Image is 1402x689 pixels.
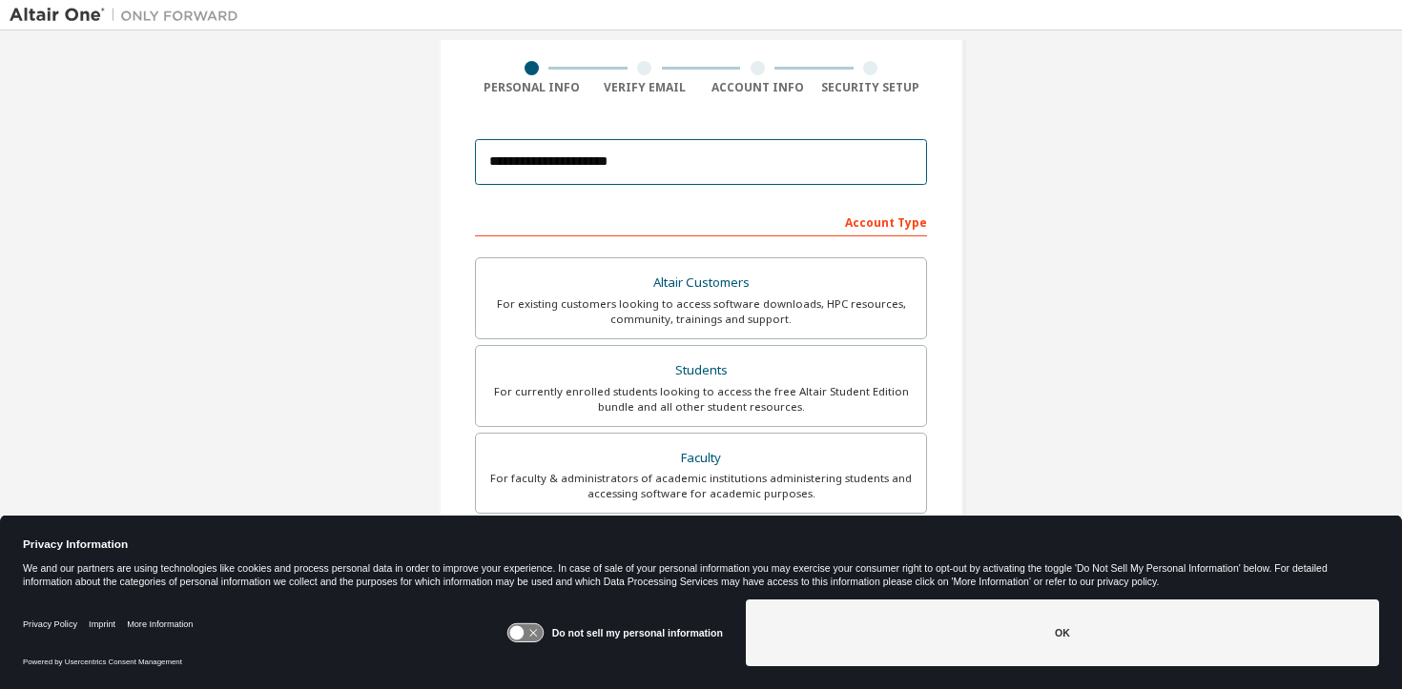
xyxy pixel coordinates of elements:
[814,80,928,95] div: Security Setup
[487,357,915,384] div: Students
[588,80,702,95] div: Verify Email
[487,471,915,501] div: For faculty & administrators of academic institutions administering students and accessing softwa...
[487,445,915,472] div: Faculty
[475,80,588,95] div: Personal Info
[487,270,915,296] div: Altair Customers
[475,206,927,236] div: Account Type
[487,384,915,415] div: For currently enrolled students looking to access the free Altair Student Edition bundle and all ...
[487,296,915,327] div: For existing customers looking to access software downloads, HPC resources, community, trainings ...
[10,6,248,25] img: Altair One
[701,80,814,95] div: Account Info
